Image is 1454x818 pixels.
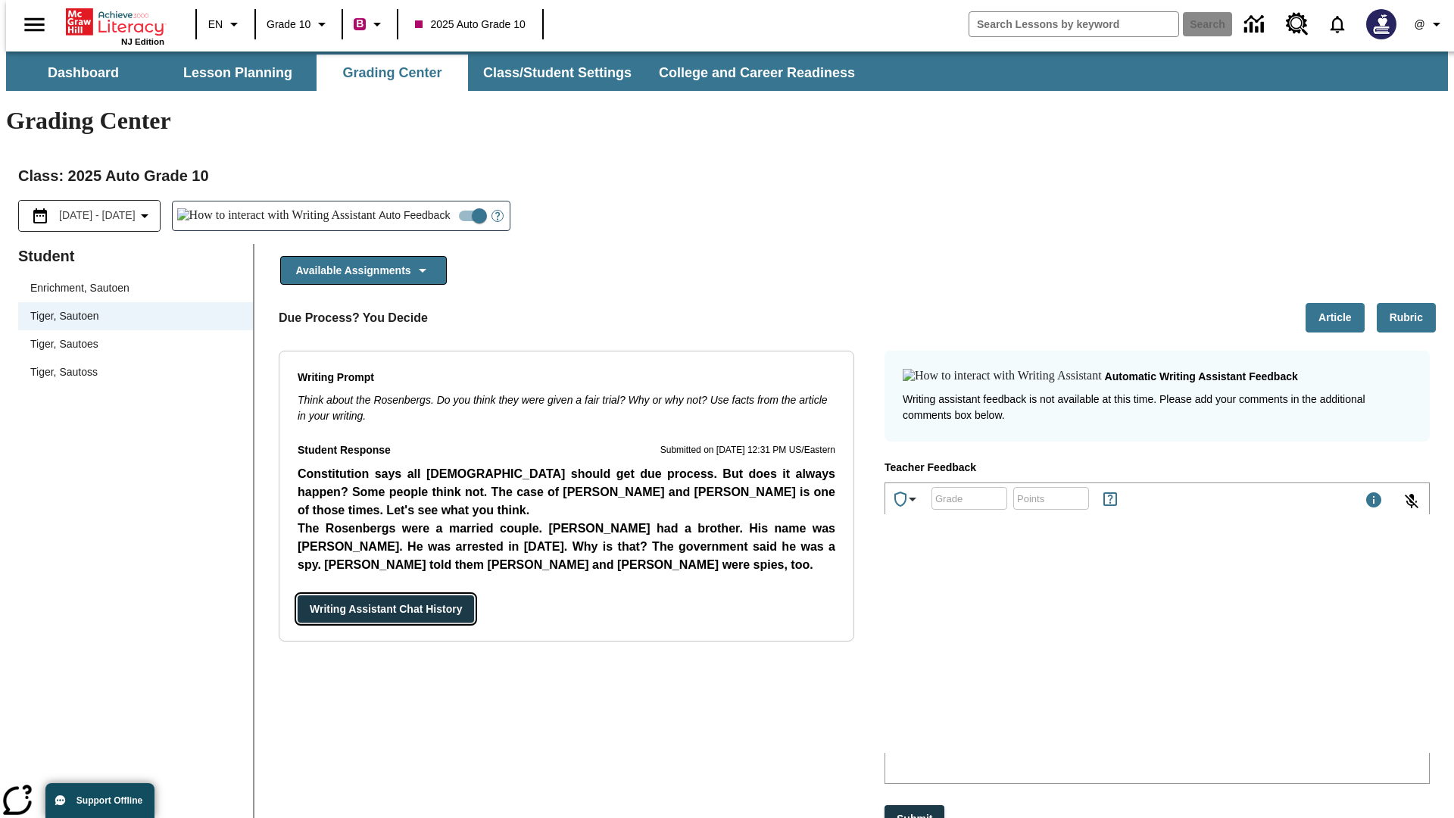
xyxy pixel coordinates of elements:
[471,55,644,91] button: Class/Student Settings
[66,7,164,37] a: Home
[1277,4,1318,45] a: Resource Center, Will open in new tab
[162,55,314,91] button: Lesson Planning
[415,17,525,33] span: 2025 Auto Grade 10
[76,795,142,806] span: Support Offline
[1013,478,1089,518] input: Points: Must be equal to or less than 25.
[298,574,835,592] p: [PERSON_NAME] and [PERSON_NAME] were arrested. They were put on tri
[267,17,310,33] span: Grade 10
[1365,491,1383,512] div: Maximum 1000 characters Press Escape to exit toolbar and use left and right arrow keys to access ...
[6,55,869,91] div: SubNavbar
[298,465,835,577] p: Student Response
[969,12,1178,36] input: search field
[1105,369,1298,386] p: Automatic writing assistant feedback
[931,478,1007,518] input: Grade: Letters, numbers, %, + and - are allowed.
[1013,487,1089,510] div: Points: Must be equal to or less than 25.
[379,208,450,223] span: Auto Feedback
[30,308,241,324] span: Tiger, Sautoen
[903,369,1102,384] img: How to interact with Writing Assistant
[298,465,835,520] p: Constitution says all [DEMOGRAPHIC_DATA] should get due process. But does it always happen? Some ...
[30,364,241,380] span: Tiger, Sautoss
[18,330,253,358] div: Tiger, Sautoes
[279,309,428,327] p: Due Process? You Decide
[45,783,154,818] button: Support Offline
[30,336,241,352] span: Tiger, Sautoes
[660,443,835,458] p: Submitted on [DATE] 12:31 PM US/Eastern
[298,595,474,623] button: Writing Assistant Chat History
[903,392,1412,423] p: Writing assistant feedback is not available at this time. Please add your comments in the additio...
[1095,484,1125,514] button: Rules for Earning Points and Achievements, Will open in new tab
[885,460,1430,476] p: Teacher Feedback
[356,14,363,33] span: B
[317,55,468,91] button: Grading Center
[201,11,250,38] button: Language: EN, Select a language
[931,487,1007,510] div: Grade: Letters, numbers, %, + and - are allowed.
[298,392,835,424] div: Think about the Rosenbergs. Do you think they were given a fair trial? Why or why not? Use facts ...
[18,164,1436,188] h2: Class : 2025 Auto Grade 10
[1393,483,1430,520] button: Click to activate and allow voice recognition
[18,274,253,302] div: Enrichment, Sautoen
[1357,5,1406,44] button: Select a new avatar
[261,11,337,38] button: Grade: Grade 10, Select a grade
[25,207,154,225] button: Select the date range menu item
[66,5,164,46] div: Home
[18,302,253,330] div: Tiger, Sautoen
[885,484,928,514] button: Achievements
[1318,5,1357,44] a: Notifications
[1377,303,1436,333] button: Rubric, Will open in new tab
[12,2,57,47] button: Open side menu
[1235,4,1277,45] a: Data Center
[647,55,867,91] button: College and Career Readiness
[177,208,376,223] img: How to interact with Writing Assistant
[280,256,447,286] button: Available Assignments
[1366,9,1396,39] img: Avatar
[1414,17,1424,33] span: @
[1306,303,1365,333] button: Article, Will open in new tab
[348,11,392,38] button: Boost Class color is violet red. Change class color
[8,55,159,91] button: Dashboard
[30,280,241,296] span: Enrichment, Sautoen
[6,52,1448,91] div: SubNavbar
[121,37,164,46] span: NJ Edition
[208,17,223,33] span: EN
[18,244,253,268] p: Student
[298,370,835,386] p: Writing Prompt
[298,442,391,459] p: Student Response
[136,207,154,225] svg: Collapse Date Range Filter
[485,201,510,230] button: Open Help for Writing Assistant
[59,208,136,223] span: [DATE] - [DATE]
[298,520,835,574] p: The Rosenbergs were a married couple. [PERSON_NAME] had a brother. His name was [PERSON_NAME]. He...
[6,107,1448,135] h1: Grading Center
[18,358,253,386] div: Tiger, Sautoss
[1406,11,1454,38] button: Profile/Settings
